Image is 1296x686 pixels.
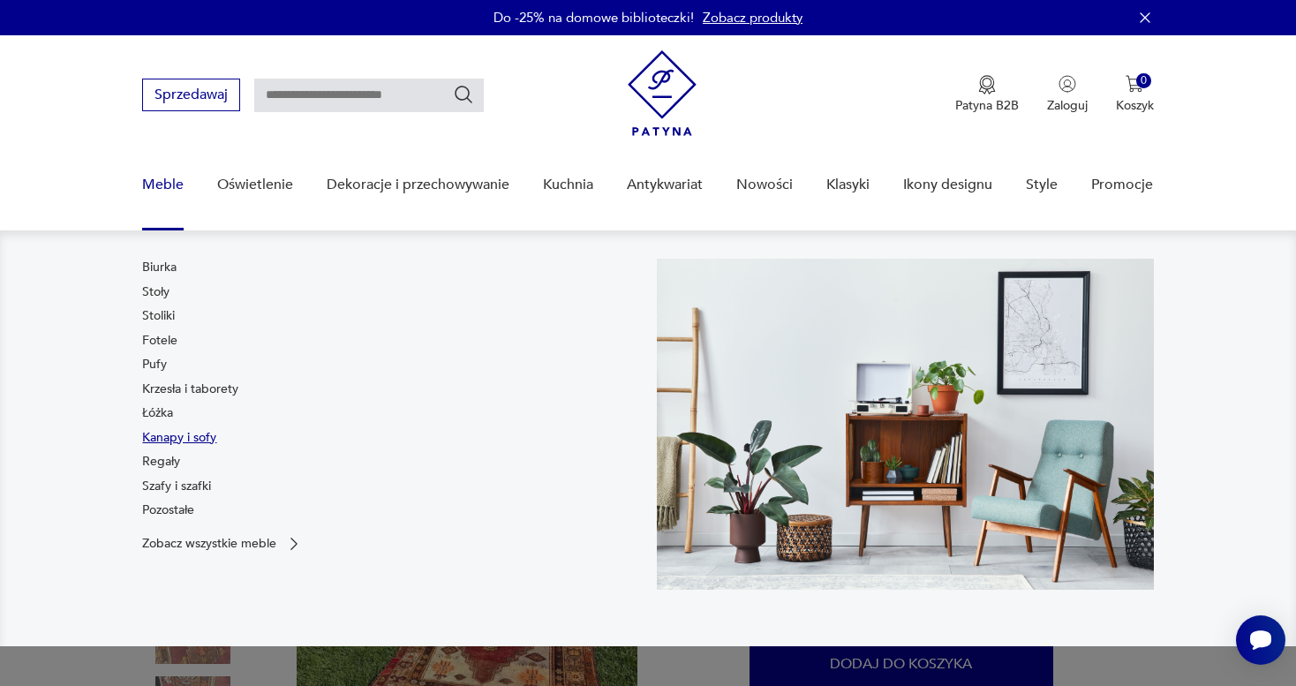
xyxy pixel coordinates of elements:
[494,9,694,26] p: Do -25% na domowe biblioteczki!
[142,307,175,325] a: Stoliki
[142,429,216,447] a: Kanapy i sofy
[978,75,996,94] img: Ikona medalu
[736,151,793,219] a: Nowości
[142,478,211,495] a: Szafy i szafki
[955,75,1019,114] a: Ikona medaluPatyna B2B
[142,404,173,422] a: Łóżka
[1026,151,1058,219] a: Style
[142,332,177,350] a: Fotele
[1236,615,1285,665] iframe: Smartsupp widget button
[1059,75,1076,93] img: Ikonka użytkownika
[1126,75,1143,93] img: Ikona koszyka
[327,151,509,219] a: Dekoracje i przechowywanie
[627,151,703,219] a: Antykwariat
[1136,73,1151,88] div: 0
[955,75,1019,114] button: Patyna B2B
[1047,75,1088,114] button: Zaloguj
[543,151,593,219] a: Kuchnia
[657,259,1154,590] img: 969d9116629659dbb0bd4e745da535dc.jpg
[628,50,697,136] img: Patyna - sklep z meblami i dekoracjami vintage
[142,538,276,549] p: Zobacz wszystkie meble
[1116,75,1154,114] button: 0Koszyk
[142,356,167,373] a: Pufy
[142,381,238,398] a: Krzesła i taborety
[955,97,1019,114] p: Patyna B2B
[142,283,170,301] a: Stoły
[142,259,177,276] a: Biurka
[703,9,802,26] a: Zobacz produkty
[903,151,992,219] a: Ikony designu
[1091,151,1153,219] a: Promocje
[1047,97,1088,114] p: Zaloguj
[142,453,180,471] a: Regały
[1116,97,1154,114] p: Koszyk
[453,84,474,105] button: Szukaj
[142,535,303,553] a: Zobacz wszystkie meble
[142,151,184,219] a: Meble
[217,151,293,219] a: Oświetlenie
[142,501,194,519] a: Pozostałe
[142,90,240,102] a: Sprzedawaj
[826,151,870,219] a: Klasyki
[142,79,240,111] button: Sprzedawaj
